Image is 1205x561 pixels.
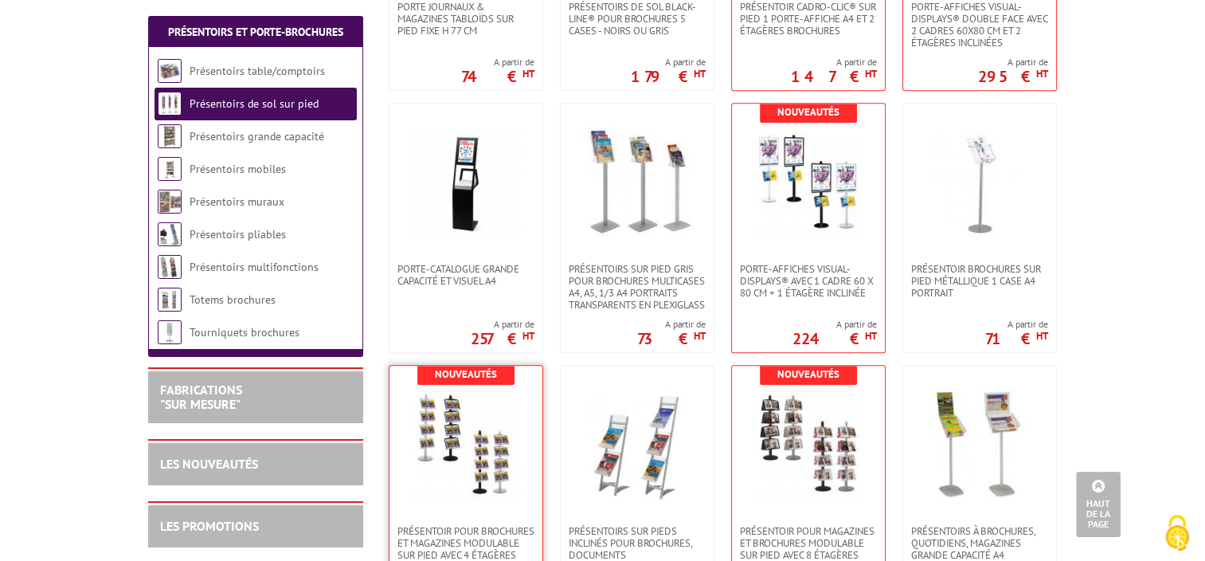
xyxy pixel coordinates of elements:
img: Présentoirs pliables [158,222,182,246]
span: présentoir pour brochures et magazines modulable sur pied avec 4 étagères [397,525,534,561]
a: FABRICATIONS"Sur Mesure" [160,382,242,412]
img: PORTE-AFFICHES VISUAL-DISPLAYS® AVEC 1 CADRE 60 X 80 CM + 1 ÉTAGÈRE INCLINÉE [753,127,864,239]
p: 71 € [985,334,1048,343]
a: Présentoirs sur pieds inclinés pour brochures, documents [561,525,714,561]
sup: HT [522,329,534,343]
a: Présentoirs de sol sur pied [190,96,319,111]
a: présentoir pour brochures et magazines modulable sur pied avec 4 étagères [389,525,542,561]
a: Porte-Catalogue grande capacité et Visuel A4 [389,263,542,287]
b: Nouveautés [435,367,497,381]
span: Porte-affiches Visual-Displays® double face avec 2 cadres 60x80 cm et 2 étagères inclinées [911,1,1048,49]
span: A partir de [792,318,877,331]
img: Tourniquets brochures [158,320,182,344]
span: Présentoirs sur pieds inclinés pour brochures, documents [569,525,706,561]
a: Porte-affiches Visual-Displays® double face avec 2 cadres 60x80 cm et 2 étagères inclinées [903,1,1056,49]
a: Présentoirs grande capacité [190,129,324,143]
a: Haut de la page [1076,472,1121,537]
img: présentoir pour magazines et brochures modulable sur pied avec 8 étagères double-faces [753,390,864,501]
p: 179 € [631,72,706,81]
span: Présentoir Cadro-Clic® sur pied 1 porte-affiche A4 et 2 étagères brochures [740,1,877,37]
img: Présentoirs de sol sur pied [158,92,182,116]
a: Présentoirs table/comptoirs [190,64,325,78]
a: LES NOUVEAUTÉS [160,456,258,472]
img: Présentoirs grande capacité [158,124,182,148]
a: Présentoirs sur pied GRIS pour brochures multicases A4, A5, 1/3 A4 Portraits transparents en plex... [561,263,714,311]
button: Cookies (fenêtre modale) [1149,507,1205,561]
span: Présentoirs sur pied GRIS pour brochures multicases A4, A5, 1/3 A4 Portraits transparents en plex... [569,263,706,311]
span: Présentoirs de sol Black-Line® pour brochures 5 Cases - Noirs ou Gris [569,1,706,37]
span: A partir de [471,318,534,331]
img: Présentoirs multifonctions [158,255,182,279]
a: Présentoirs de sol Black-Line® pour brochures 5 Cases - Noirs ou Gris [561,1,714,37]
a: Présentoirs pliables [190,227,286,241]
a: Présentoir Cadro-Clic® sur pied 1 porte-affiche A4 et 2 étagères brochures [732,1,885,37]
a: Présentoirs muraux [190,194,284,209]
a: Présentoirs mobiles [190,162,286,176]
p: 295 € [978,72,1048,81]
span: A partir de [461,56,534,69]
img: Présentoir brochures sur pied métallique 1 case A4 Portrait [924,127,1035,239]
p: 73 € [637,334,706,343]
b: Nouveautés [777,105,839,119]
a: Porte Journaux & Magazines Tabloïds sur pied fixe H 77 cm [389,1,542,37]
a: Présentoir brochures sur pied métallique 1 case A4 Portrait [903,263,1056,299]
img: Présentoirs sur pieds inclinés pour brochures, documents [581,390,693,501]
a: Totems brochures [190,292,276,307]
span: A partir de [631,56,706,69]
a: Présentoirs et Porte-brochures [168,25,343,39]
span: A partir de [978,56,1048,69]
img: Présentoirs mobiles [158,157,182,181]
span: PORTE-AFFICHES VISUAL-DISPLAYS® AVEC 1 CADRE 60 X 80 CM + 1 ÉTAGÈRE INCLINÉE [740,263,877,299]
span: Porte-Catalogue grande capacité et Visuel A4 [397,263,534,287]
a: Tourniquets brochures [190,325,299,339]
sup: HT [1036,67,1048,80]
p: 257 € [471,334,534,343]
p: 74 € [461,72,534,81]
img: Cookies (fenêtre modale) [1157,513,1197,553]
span: Présentoirs à brochures, quotidiens, magazines grande capacité A4 [911,525,1048,561]
a: Présentoirs multifonctions [190,260,319,274]
img: Totems brochures [158,288,182,312]
a: PORTE-AFFICHES VISUAL-DISPLAYS® AVEC 1 CADRE 60 X 80 CM + 1 ÉTAGÈRE INCLINÉE [732,263,885,299]
span: A partir de [791,56,877,69]
sup: HT [865,329,877,343]
p: 224 € [792,334,877,343]
a: LES PROMOTIONS [160,518,259,534]
p: 147 € [791,72,877,81]
sup: HT [694,67,706,80]
img: présentoir pour brochures et magazines modulable sur pied avec 4 étagères [410,390,522,501]
sup: HT [694,329,706,343]
img: Présentoirs muraux [158,190,182,214]
sup: HT [1036,329,1048,343]
span: A partir de [637,318,706,331]
span: A partir de [985,318,1048,331]
sup: HT [522,67,534,80]
sup: HT [865,67,877,80]
a: Présentoirs à brochures, quotidiens, magazines grande capacité A4 [903,525,1056,561]
img: Porte-Catalogue grande capacité et Visuel A4 [410,127,522,239]
span: Porte Journaux & Magazines Tabloïds sur pied fixe H 77 cm [397,1,534,37]
img: Présentoirs à brochures, quotidiens, magazines grande capacité A4 [924,390,1035,501]
b: Nouveautés [777,367,839,381]
img: Présentoirs sur pied GRIS pour brochures multicases A4, A5, 1/3 A4 Portraits transparents en plex... [581,127,693,239]
img: Présentoirs table/comptoirs [158,59,182,83]
span: Présentoir brochures sur pied métallique 1 case A4 Portrait [911,263,1048,299]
